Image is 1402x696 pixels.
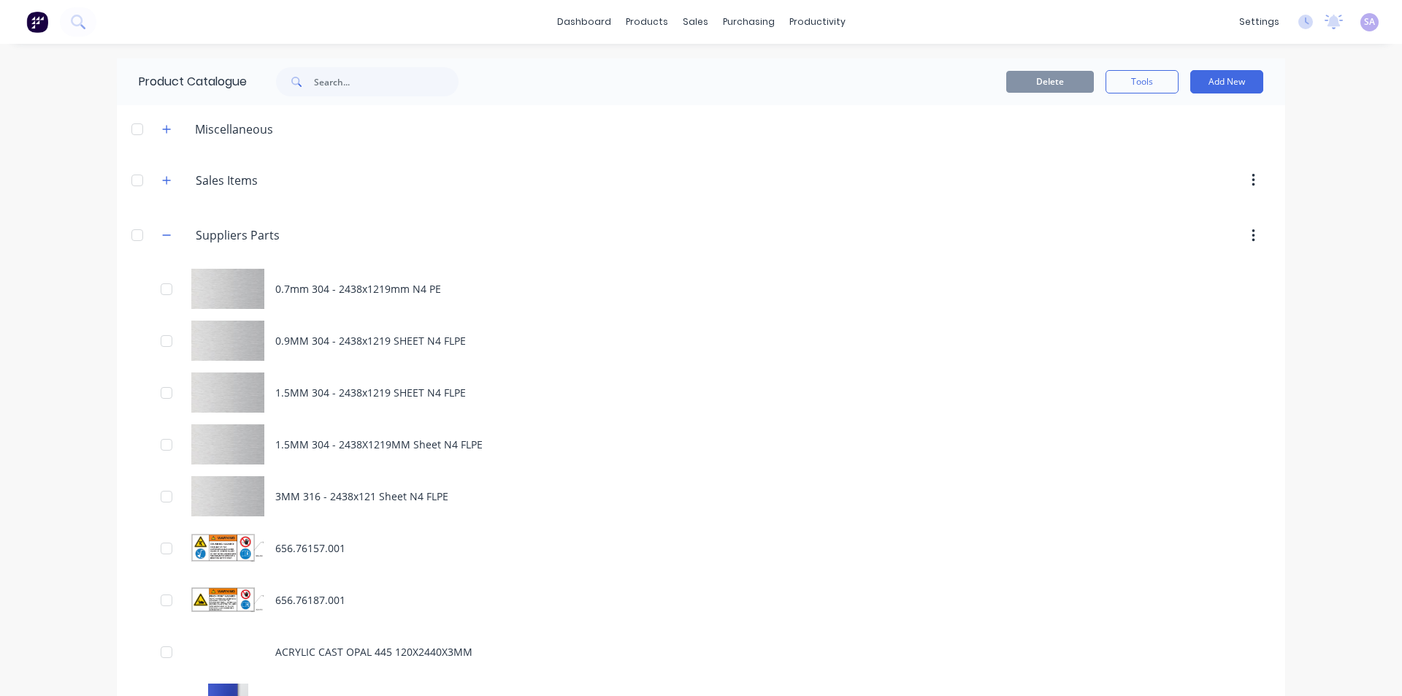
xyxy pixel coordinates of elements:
div: products [618,11,675,33]
div: Product Catalogue [117,58,247,105]
div: sales [675,11,716,33]
button: Tools [1106,70,1179,93]
div: productivity [782,11,853,33]
div: Miscellaneous [183,121,285,138]
div: settings [1232,11,1287,33]
div: 1.5MM 304 - 2438X1219MM Sheet N4 FLPE1.5MM 304 - 2438X1219MM Sheet N4 FLPE [117,418,1285,470]
div: 656.76157.001656.76157.001 [117,522,1285,574]
div: 0.9MM 304 - 2438x1219 SHEET N4 FLPE0.9MM 304 - 2438x1219 SHEET N4 FLPE [117,315,1285,367]
input: Search... [314,67,459,96]
div: 0.7mm 304 - 2438x1219mm N4 PE0.7mm 304 - 2438x1219mm N4 PE [117,263,1285,315]
div: purchasing [716,11,782,33]
button: Add New [1190,70,1263,93]
div: 1.5MM 304 - 2438x1219 SHEET N4 FLPE1.5MM 304 - 2438x1219 SHEET N4 FLPE [117,367,1285,418]
img: Factory [26,11,48,33]
div: ACRYLIC CAST OPAL 445 120X2440X3MM [117,626,1285,678]
input: Enter category name [196,226,372,244]
a: dashboard [550,11,618,33]
button: Delete [1006,71,1094,93]
div: 656.76187.001656.76187.001 [117,574,1285,626]
input: Enter category name [196,172,372,189]
span: SA [1364,15,1375,28]
div: 3MM 316 - 2438x121 Sheet N4 FLPE3MM 316 - 2438x121 Sheet N4 FLPE [117,470,1285,522]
